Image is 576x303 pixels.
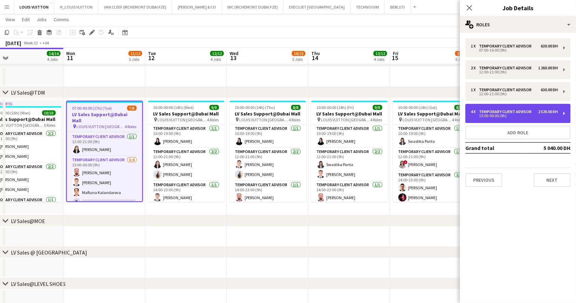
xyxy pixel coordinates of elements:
div: 4 Jobs [210,57,223,62]
div: LV Sales@TDM [11,89,45,96]
div: 2 x [471,66,479,70]
app-card-role: Temporary Client Advisor2/212:00-21:00 (9h)[PERSON_NAME][PERSON_NAME] [148,148,224,181]
app-card-role: Temporary Client Advisor1/114:00-23:00 (9h)[PERSON_NAME] [230,181,306,204]
span: 10:00-00:00 (14h) (Thu) [235,105,275,110]
app-job-card: 07:00-00:00 (17h) (Tue)7/8LV Sales Support@Dubai Mall LOUIS VUITTON [GEOGRAPHIC_DATA] - [GEOGRAPH... [66,101,143,202]
app-card-role: Temporary Client Advisor1/110:00-19:00 (9h)[PERSON_NAME] [230,125,306,148]
app-card-role: Temporary Client Advisor1/110:00-19:00 (9h)Swastika Panta [393,125,469,148]
h3: LV Sales Support@Dubai Mall [148,111,224,117]
div: 4 Jobs [47,57,60,62]
h3: Job Details [460,3,576,12]
button: Add role [465,126,571,139]
div: 12:00-21:00 (9h) [471,92,558,96]
app-card-role: Temporary Client Advisor1/114:00-23:00 (9h)[PERSON_NAME] [311,181,388,204]
div: Temporary Client Advisor [479,66,534,70]
div: 2 520.00 DH [538,109,558,114]
span: 10:00-00:00 (14h) (Sat) [398,105,437,110]
app-card-role: Temporary Client Advisor3/415:00-00:00 (9h)[PERSON_NAME][PERSON_NAME]Maftuna Kalandarova [67,156,142,209]
span: 12/12 [373,51,387,56]
span: 9/9 [373,105,382,110]
app-job-card: 10:00-00:00 (14h) (Fri)9/9LV Sales Support@Dubai Mall LOUIS VUITTON [GEOGRAPHIC_DATA] - [GEOGRAPH... [311,101,388,202]
div: 1 260.00 DH [538,66,558,70]
span: Mon [66,50,75,56]
span: Wed [230,50,238,56]
span: 15 [392,54,398,62]
app-card-role: Temporary Client Advisor1/112:00-21:00 (9h)![PERSON_NAME] [393,148,469,171]
div: 15:00-00:00 (9h) [471,114,558,118]
div: 12:00-21:00 (9h) [471,70,558,74]
div: Roles [460,16,576,33]
div: LV Sales@LEVEL SHOES [11,280,66,287]
button: IWC (RICHEMONT DUBAI FZE) [222,0,284,14]
span: 4 Roles [125,124,137,129]
span: 8/8 [454,105,464,110]
span: 11/12 [128,51,142,56]
button: H_LOUIS VUITTON [54,0,98,14]
div: 4 Jobs [374,57,387,62]
span: 12/20 [455,51,469,56]
span: Comms [54,16,69,23]
app-card-role: Temporary Client Advisor1/110:00-19:00 (9h)[PERSON_NAME] [311,125,388,148]
h3: LV Sales Support@Dubai Mall [393,111,469,117]
app-card-role: Temporary Client Advisor2/214:00-23:00 (9h)[PERSON_NAME][PERSON_NAME] [393,171,469,204]
span: 4 Roles [207,117,219,122]
span: View [5,16,15,23]
span: Fri [393,50,398,56]
div: 07:00-16:00 (9h) [471,49,558,52]
span: 5 Roles [44,123,56,128]
button: TECHNOGYM [351,0,385,14]
a: View [3,15,18,24]
span: 12 [147,54,156,62]
div: 630.00 DH [541,44,558,49]
app-job-card: 10:00-00:00 (14h) (Sat)8/8LV Sales Support@Dubai Mall LOUIS VUITTON [GEOGRAPHIC_DATA] - [GEOGRAPH... [393,101,469,202]
app-card-role: Temporary Client Advisor2/212:00-21:00 (9h)Swastika Panta[PERSON_NAME] [311,148,388,181]
div: 1 x [471,44,479,49]
button: BERLUTI [385,0,411,14]
span: 4 Roles [452,117,464,122]
div: +04 [42,40,49,45]
span: Edit [22,16,30,23]
span: LOUIS VUITTON [GEOGRAPHIC_DATA] - [GEOGRAPHIC_DATA] [403,117,452,122]
span: 07:00-00:00 (17h) (Tue) [72,106,112,111]
button: EXECUJET [GEOGRAPHIC_DATA] [284,0,351,14]
app-job-card: 10:00-00:00 (14h) (Thu)8/8LV Sales Support@Dubai Mall LOUIS VUITTON [GEOGRAPHIC_DATA] - [GEOGRAPH... [230,101,306,202]
a: Edit [19,15,32,24]
div: 6 Jobs [455,57,468,62]
app-card-role: Temporary Client Advisor2/212:00-21:00 (9h)[PERSON_NAME][PERSON_NAME] [230,148,306,181]
span: ! [403,160,408,164]
h3: LV Sales Support@Dubai Mall [311,111,388,117]
span: LOUIS VUITTON [GEOGRAPHIC_DATA] - [GEOGRAPHIC_DATA] [321,117,371,122]
app-job-card: 10:00-00:00 (14h) (Wed)9/9LV Sales Support@Dubai Mall LOUIS VUITTON [GEOGRAPHIC_DATA] - [GEOGRAPH... [148,101,224,202]
span: LOUIS VUITTON [GEOGRAPHIC_DATA] - [GEOGRAPHIC_DATA] [239,117,289,122]
span: Thu [311,50,320,56]
div: 1 x [471,87,479,92]
button: LOUIS VUITTON [14,0,54,14]
span: 19/22 [292,51,305,56]
a: Jobs [34,15,50,24]
div: Temporary Client Advisor [479,109,534,114]
div: LV Sales@MOE [11,218,45,224]
span: Tue [148,50,156,56]
span: 9/9 [209,105,219,110]
span: 14/14 [47,51,60,56]
app-card-role: Temporary Client Advisor1/112:00-21:00 (9h)[PERSON_NAME] [67,133,142,156]
button: Next [534,173,571,187]
div: 4 x [471,109,479,114]
div: 5 Jobs [129,57,142,62]
h3: LV Sales Support@Dubai Mall [67,111,142,124]
span: 12/12 [210,51,224,56]
div: [DATE] [5,40,21,46]
div: 630.00 DH [541,87,558,92]
span: LOUIS VUITTON [GEOGRAPHIC_DATA] - [GEOGRAPHIC_DATA] [77,124,125,129]
span: 10/10 [42,110,56,115]
span: 14 [310,54,320,62]
div: Temporary Client Advisor [479,87,534,92]
span: 13 [229,54,238,62]
div: Temporary Client Advisor [479,44,534,49]
button: VAN CLEEF (RICHEMONT DUBAI FZE) [98,0,172,14]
